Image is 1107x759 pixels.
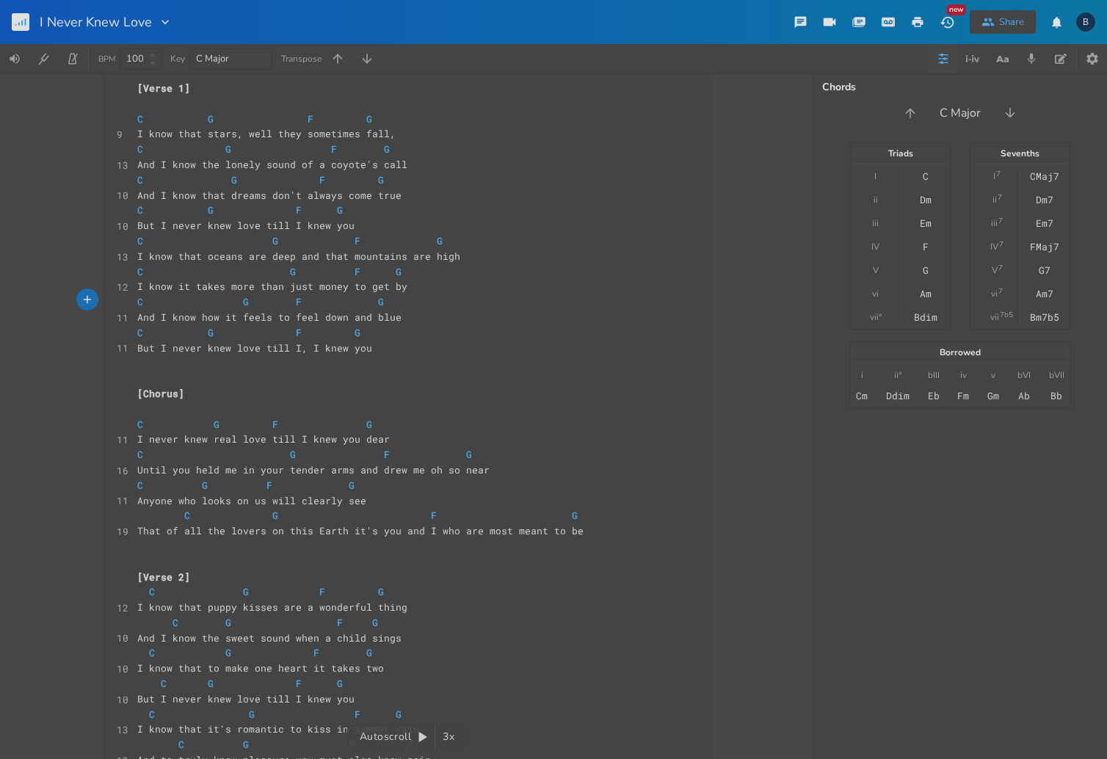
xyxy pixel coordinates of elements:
[137,570,190,584] span: [Verse 2]
[998,286,1003,297] sup: 7
[137,524,584,537] span: That of all the lovers on this Earth it's you and I who are most meant to be
[137,234,143,247] span: C
[137,173,143,186] span: C
[366,646,372,659] span: G
[137,203,143,217] span: C
[992,194,997,206] div: ii
[378,585,384,598] span: G
[990,311,999,323] div: vii
[874,170,876,182] div: I
[991,217,998,229] div: iii
[137,418,143,431] span: C
[137,219,355,232] span: But I never knew love till I knew you
[378,295,384,308] span: G
[272,418,278,431] span: F
[1030,170,1059,182] div: CMaj7
[296,677,302,690] span: F
[1076,12,1095,32] div: Bluecatz
[208,112,214,126] span: G
[991,369,995,381] div: v
[173,616,178,629] span: C
[313,646,319,659] span: F
[137,142,143,156] span: C
[137,448,143,461] span: C
[137,463,490,476] span: Until you held me in your tender arms and drew me oh so near
[98,55,115,63] div: BPM
[1076,5,1095,39] button: B
[1036,217,1053,229] div: Em7
[178,738,184,751] span: C
[932,9,962,35] button: New
[137,326,143,339] span: C
[872,217,879,229] div: iii
[437,234,443,247] span: G
[208,677,214,690] span: G
[923,170,929,182] div: C
[355,326,360,339] span: G
[137,280,407,293] span: I know it takes more than just money to get by
[998,262,1003,274] sup: 7
[987,390,999,402] div: Gm
[137,692,355,705] span: But I never knew love till I knew you
[1017,369,1031,381] div: bVI
[149,708,155,721] span: C
[137,341,372,355] span: But I never knew love till I, I knew you
[998,192,1002,203] sup: 7
[290,265,296,278] span: G
[349,479,355,492] span: G
[366,418,372,431] span: G
[243,295,249,308] span: G
[137,661,384,675] span: I know that to make one heart it takes two
[347,724,466,750] div: Autoscroll
[990,241,998,253] div: IV
[991,288,998,299] div: vi
[170,54,185,63] div: Key
[431,509,437,522] span: F
[355,265,360,278] span: F
[1030,241,1059,253] div: FMaj7
[272,509,278,522] span: G
[466,448,472,461] span: G
[137,600,407,614] span: I know that puppy kisses are a wonderful thing
[208,326,214,339] span: G
[960,369,967,381] div: iv
[319,173,325,186] span: F
[923,264,929,276] div: G
[957,390,969,402] div: Fm
[296,326,302,339] span: F
[872,288,879,299] div: vi
[196,52,229,65] span: C Major
[920,288,932,299] div: Am
[137,189,402,202] span: And I know that dreams don't always come true
[992,264,998,276] div: V
[214,418,219,431] span: G
[290,448,296,461] span: G
[281,54,322,63] div: Transpose
[923,241,929,253] div: F
[149,585,155,598] span: C
[137,722,419,736] span: I know that it's romantic to kiss in summer rain
[914,311,937,323] div: Bdim
[308,112,313,126] span: F
[137,250,460,263] span: I know that oceans are deep and that mountains are high
[137,631,402,644] span: And I know the sweet sound when a child sings
[947,4,966,15] div: New
[894,369,901,381] div: ii°
[184,509,190,522] span: C
[202,479,208,492] span: G
[137,112,143,126] span: C
[886,390,910,402] div: Ddim
[331,142,337,156] span: F
[999,239,1003,250] sup: 7
[998,215,1003,227] sup: 7
[1036,194,1053,206] div: Dm7
[822,82,1098,92] div: Chords
[137,295,143,308] span: C
[1049,369,1064,381] div: bVII
[378,173,384,186] span: G
[396,265,402,278] span: G
[337,616,343,629] span: F
[225,616,231,629] span: G
[870,311,882,323] div: vii°
[928,390,940,402] div: Eb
